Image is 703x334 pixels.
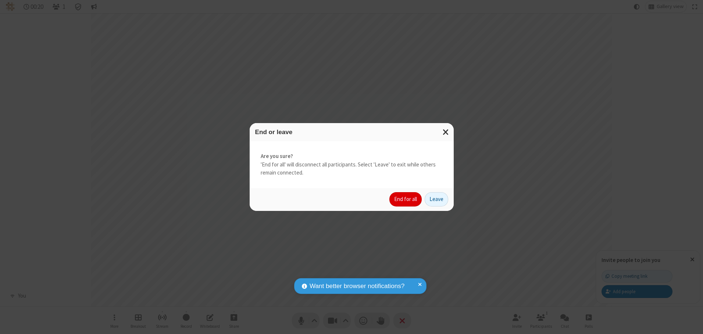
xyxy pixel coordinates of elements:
button: Close modal [438,123,454,141]
div: 'End for all' will disconnect all participants. Select 'Leave' to exit while others remain connec... [250,141,454,188]
strong: Are you sure? [261,152,443,161]
span: Want better browser notifications? [310,281,404,291]
button: Leave [425,192,448,207]
h3: End or leave [255,129,448,136]
button: End for all [389,192,422,207]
